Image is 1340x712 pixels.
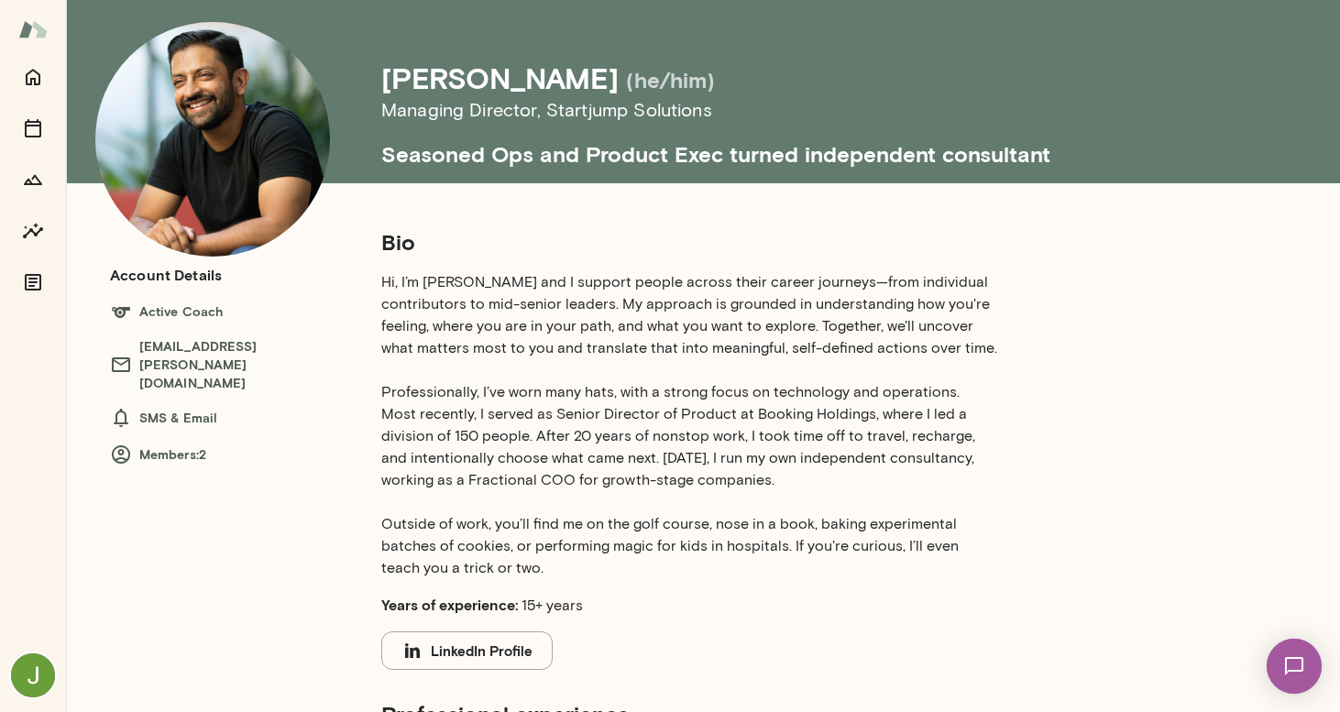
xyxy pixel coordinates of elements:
img: Jack Hughes [11,653,55,697]
button: Growth Plan [15,161,51,198]
h6: Active Coach [110,301,345,323]
p: Hi, I’m [PERSON_NAME] and I support people across their career journeys—from individual contribut... [381,271,997,579]
h6: Members: 2 [110,444,345,466]
h6: [EMAIL_ADDRESS][PERSON_NAME][DOMAIN_NAME] [110,337,345,392]
p: 15+ years [381,594,997,617]
button: Sessions [15,110,51,147]
img: Mento [18,12,48,47]
button: LinkedIn Profile [381,631,553,670]
button: Insights [15,213,51,249]
h4: [PERSON_NAME] [381,60,619,95]
h5: Seasoned Ops and Product Exec turned independent consultant [381,125,1173,169]
h5: (he/him) [626,65,715,94]
h6: SMS & Email [110,407,345,429]
button: Home [15,59,51,95]
h6: Managing Director , Startjump Solutions [381,95,1173,125]
h5: Bio [381,227,997,257]
img: Nirav Amin [95,22,330,257]
h6: Account Details [110,264,222,286]
b: Years of experience: [381,596,518,613]
button: Documents [15,264,51,301]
